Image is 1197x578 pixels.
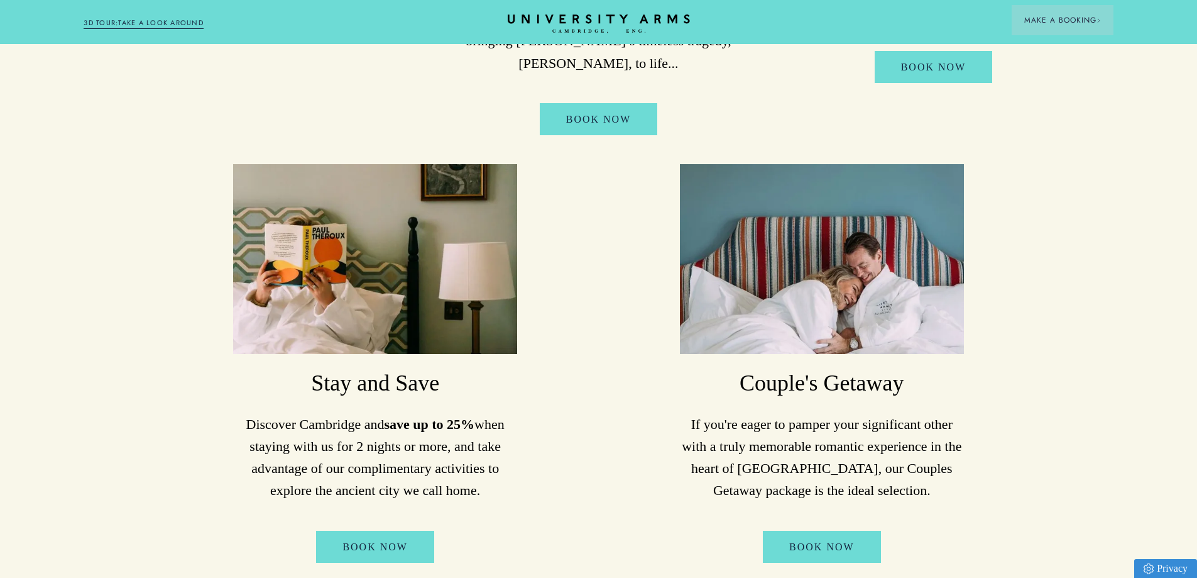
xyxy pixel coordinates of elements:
a: Privacy [1134,559,1197,578]
a: Book Now [763,531,881,564]
button: Make a BookingArrow icon [1012,5,1113,35]
a: Book Now [316,531,434,564]
a: 3D TOUR:TAKE A LOOK AROUND [84,18,204,29]
a: Book Now [875,51,993,84]
strong: save up to 25% [384,416,474,432]
h3: Stay and Save [233,369,517,399]
a: Home [508,14,690,34]
a: Book Now [540,103,658,136]
h3: Couple's Getaway [680,369,964,399]
span: Make a Booking [1024,14,1101,26]
img: Arrow icon [1096,18,1101,23]
p: Discover Cambridge and when staying with us for 2 nights or more, and take advantage of our compl... [233,413,517,502]
img: Privacy [1144,564,1154,574]
img: image-3316b7a5befc8609608a717065b4aaa141e00fd1-3889x5833-jpg [680,164,964,354]
img: image-f4e1a659d97a2c4848935e7cabdbc8898730da6b-4000x6000-jpg [233,164,517,354]
p: If you're eager to pamper your significant other with a truly memorable romantic experience in th... [680,413,964,502]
